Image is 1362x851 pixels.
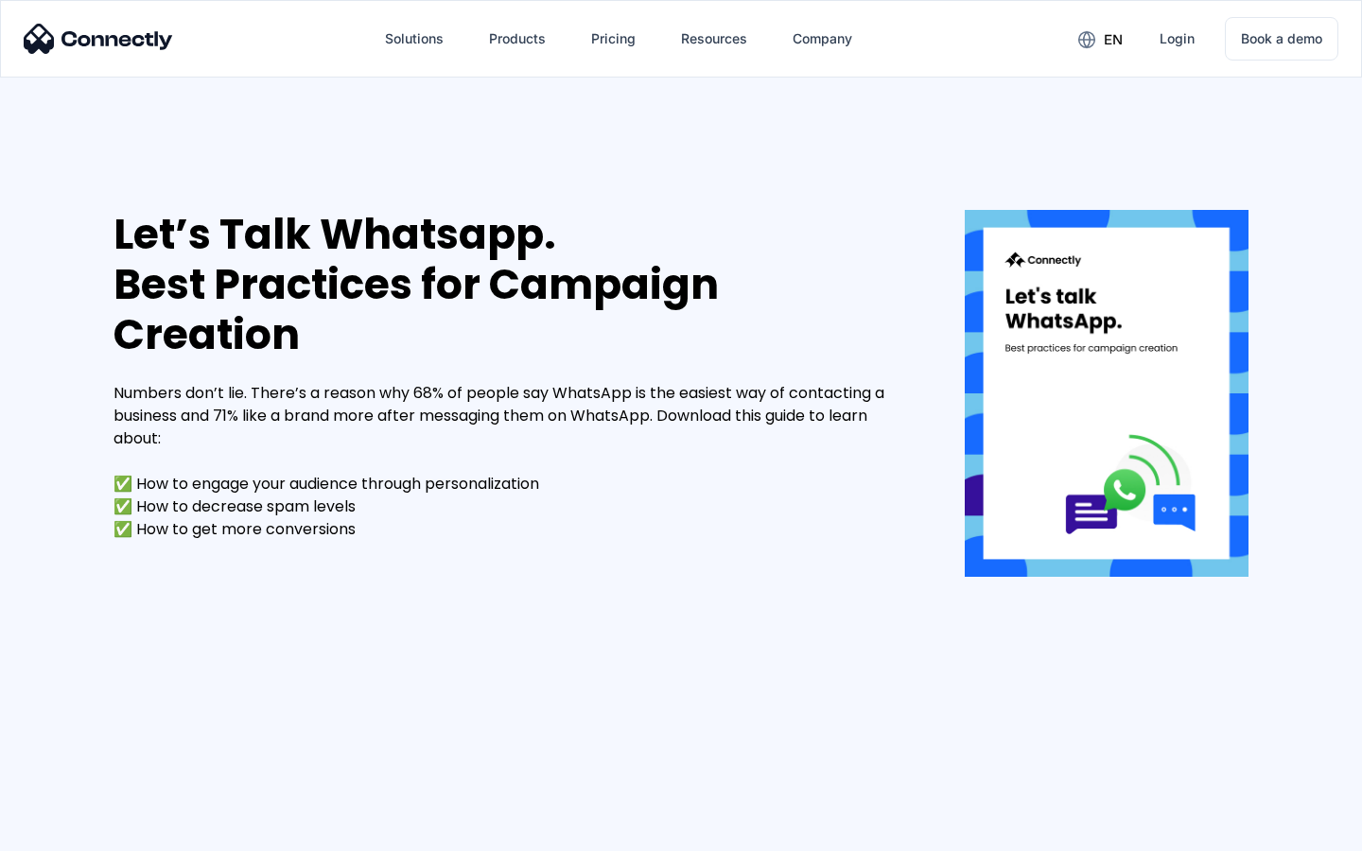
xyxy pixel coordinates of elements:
a: Pricing [576,16,651,61]
aside: Language selected: English [19,818,113,844]
div: en [1104,26,1123,53]
div: Numbers don’t lie. There’s a reason why 68% of people say WhatsApp is the easiest way of contacti... [113,382,908,541]
div: Products [489,26,546,52]
div: Pricing [591,26,636,52]
div: Solutions [385,26,444,52]
div: Company [793,26,852,52]
a: Login [1144,16,1210,61]
div: Resources [681,26,747,52]
img: Connectly Logo [24,24,173,54]
div: Login [1160,26,1195,52]
ul: Language list [38,818,113,844]
div: Let’s Talk Whatsapp. Best Practices for Campaign Creation [113,210,908,359]
a: Book a demo [1225,17,1338,61]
